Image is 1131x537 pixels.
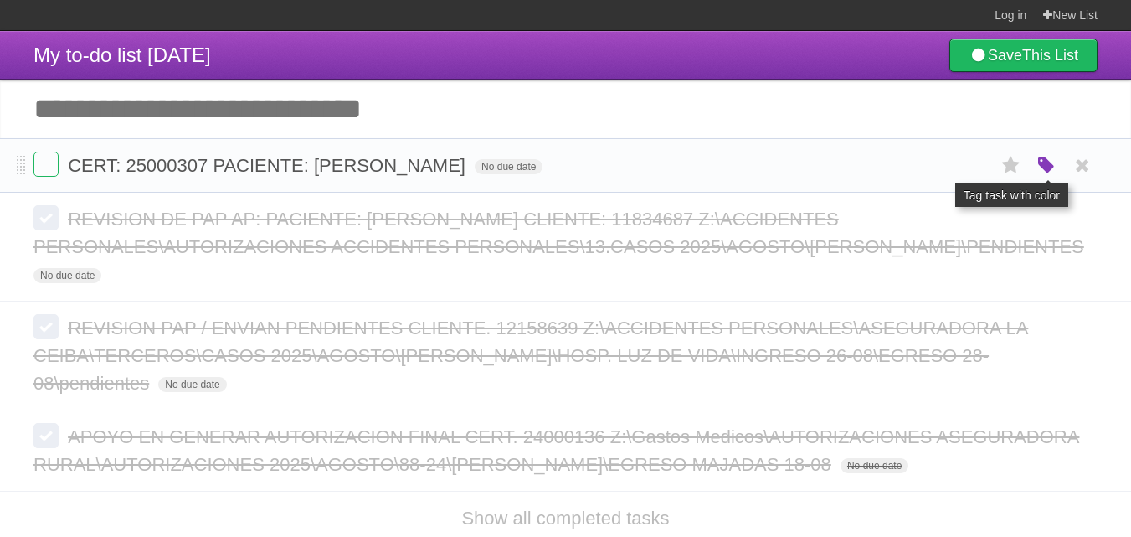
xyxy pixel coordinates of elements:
[461,508,669,529] a: Show all completed tasks
[33,209,1088,257] span: REVISION DE PAP AP: PACIENTE: [PERSON_NAME] CLIENTE: 11834687 Z:\ACCIDENTES PERSONALES\AUTORIZACI...
[158,377,226,392] span: No due date
[841,458,908,473] span: No due date
[33,152,59,177] label: Done
[33,205,59,230] label: Done
[1022,47,1078,64] b: This List
[33,318,1028,394] span: REVISION PAP / ENVIAN PENDIENTES CLIENTE. 12158639 Z:\ACCIDENTES PERSONALES\ASEGURADORA LA CEIBA\...
[68,155,470,176] span: CERT: 25000307 PACIENTE: [PERSON_NAME]
[33,314,59,339] label: Done
[33,44,211,66] span: My to-do list [DATE]
[33,423,59,448] label: Done
[33,426,1079,475] span: APOYO EN GENERAR AUTORIZACION FINAL CERT. 24000136 Z:\Gastos Medicos\AUTORIZACIONES ASEGURADORA R...
[949,39,1098,72] a: SaveThis List
[475,159,542,174] span: No due date
[33,268,101,283] span: No due date
[995,152,1027,179] label: Star task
